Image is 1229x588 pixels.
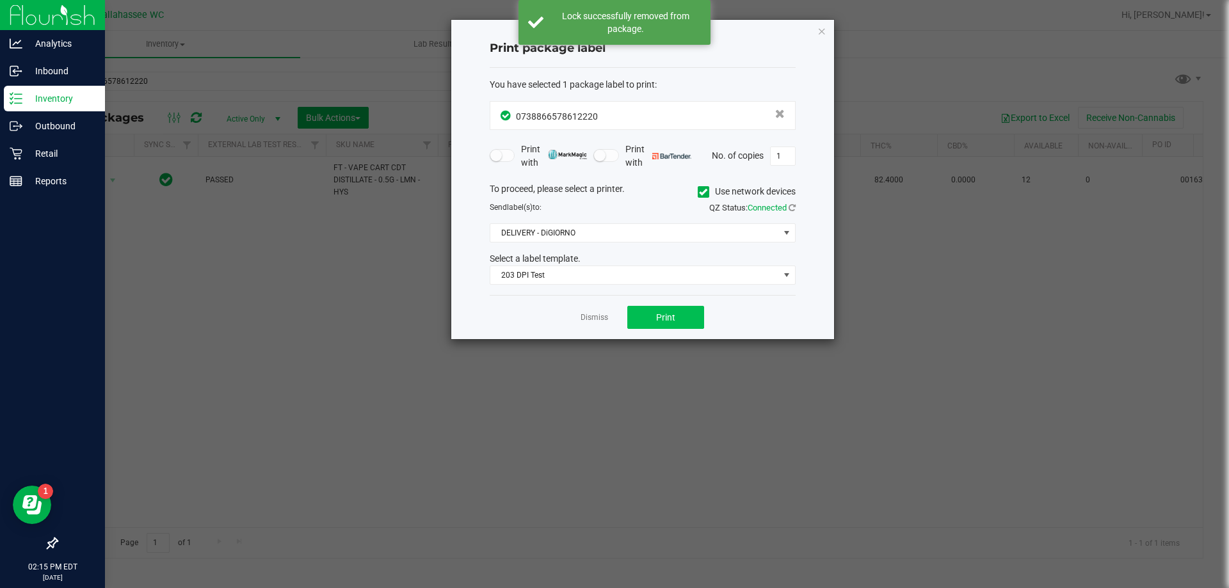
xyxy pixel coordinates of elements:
p: Inventory [22,91,99,106]
p: Inbound [22,63,99,79]
iframe: Resource center [13,486,51,524]
span: 203 DPI Test [490,266,779,284]
div: Lock successfully removed from package. [550,10,701,35]
span: label(s) [507,203,533,212]
span: You have selected 1 package label to print [490,79,655,90]
p: Outbound [22,118,99,134]
span: DELIVERY - DiGIORNO [490,224,779,242]
span: Print with [521,143,587,170]
label: Use network devices [698,185,796,198]
iframe: Resource center unread badge [38,484,53,499]
img: mark_magic_cybra.png [548,150,587,159]
img: bartender.png [652,153,691,159]
span: Print [656,312,675,322]
inline-svg: Retail [10,147,22,160]
p: Retail [22,146,99,161]
button: Print [627,306,704,329]
h4: Print package label [490,40,796,57]
inline-svg: Reports [10,175,22,187]
p: 02:15 PM EDT [6,561,99,573]
span: Print with [625,143,691,170]
div: Select a label template. [480,252,805,266]
a: Dismiss [581,312,608,323]
p: Reports [22,173,99,189]
span: In Sync [501,109,513,122]
inline-svg: Analytics [10,37,22,50]
inline-svg: Outbound [10,120,22,132]
inline-svg: Inbound [10,65,22,77]
span: QZ Status: [709,203,796,212]
p: Analytics [22,36,99,51]
div: : [490,78,796,91]
span: Connected [748,203,787,212]
p: [DATE] [6,573,99,582]
inline-svg: Inventory [10,92,22,105]
span: 0738866578612220 [516,111,598,122]
span: No. of copies [712,150,764,160]
span: Send to: [490,203,542,212]
div: To proceed, please select a printer. [480,182,805,202]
